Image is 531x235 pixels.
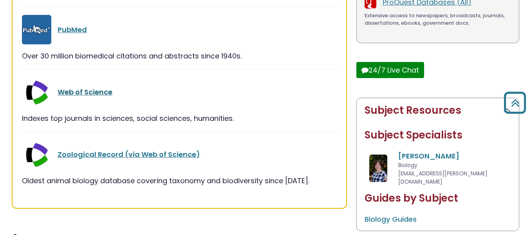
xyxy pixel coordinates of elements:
[58,87,112,97] a: Web of Science
[398,169,488,186] span: [EMAIL_ADDRESS][PERSON_NAME][DOMAIN_NAME]
[365,129,511,141] h2: Subject Specialists
[58,149,200,159] a: Zoological Record (via Web of Science)
[365,12,511,27] div: Extensive access to newspapers, broadcasts, journals, dissertations, ebooks, government docs.
[365,192,511,204] h2: Guides by Subject
[22,51,337,61] div: Over 30 million biomedical citations and abstracts since 1940s.
[501,95,529,110] a: Back to Top
[369,155,388,182] img: Amanda Matthysse
[357,98,519,123] button: Subject Resources
[58,25,87,35] a: PubMed
[398,161,417,169] span: Biology
[22,175,337,186] div: Oldest animal biology database covering taxonomy and biodiversity since [DATE].
[398,151,459,161] a: [PERSON_NAME]
[356,62,424,78] button: 24/7 Live Chat
[365,214,417,224] a: Biology Guides
[22,113,337,124] div: Indexes top journals in sciences, social sciences, humanities.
